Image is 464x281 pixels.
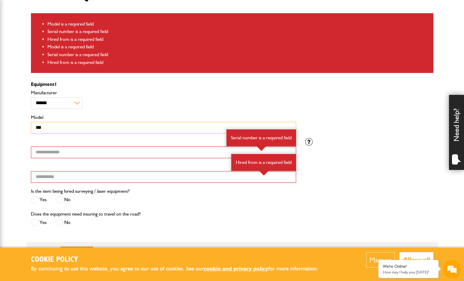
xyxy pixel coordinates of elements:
p: How may I help you today? [383,270,434,274]
input: Enter your email address [8,73,110,86]
a: cookie and privacy policy [204,265,268,272]
img: error-box-arrow.svg [257,146,266,151]
div: Serial number is a required field [226,129,296,146]
li: Hired from is a required field [47,59,429,66]
label: No [56,219,71,226]
div: Hired from is a required field [231,154,296,171]
span: 1 [54,81,57,87]
div: Chat with us now [31,34,101,41]
li: Model is a required field [47,43,429,51]
button: Manage [366,252,395,267]
p: By continuing to use this website, you agree to our use of cookies. See our for more information. [31,264,328,273]
li: Serial number is a required field [47,51,429,59]
li: Hired from is a required field [47,35,429,43]
img: d_20077148190_company_1631870298795_20077148190 [10,33,25,42]
div: Minimize live chat window [99,3,113,17]
label: Is the item being hired surveying / laser equipment? [31,189,129,194]
label: Yes [31,219,47,226]
label: Model [31,115,296,120]
button: Delete [60,246,93,256]
div: We're Online! [383,264,434,269]
textarea: Type your message and hit 'Enter' [8,109,110,180]
li: Serial number is a required field [47,28,429,35]
input: Enter your last name [8,56,110,69]
h2: Cookie Policy [31,255,328,264]
label: Yes [31,196,47,204]
label: No [56,196,71,204]
em: Start Chat [82,185,109,193]
button: Allow all [399,252,433,267]
input: Enter your phone number [8,91,110,104]
p: Equipment [31,82,296,87]
label: Manufacturer [31,90,296,95]
li: Model is a required field [47,20,429,28]
label: Does the equipment need insuring to travel on the road? [31,212,141,216]
p: Equipment [31,246,296,256]
img: error-box-arrow.svg [259,171,268,176]
div: Need help? [449,95,464,170]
